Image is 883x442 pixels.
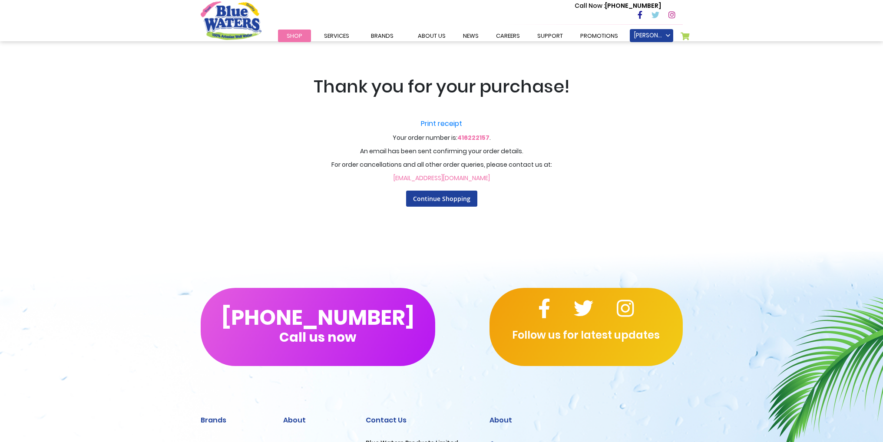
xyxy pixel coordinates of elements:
[394,174,490,182] a: [EMAIL_ADDRESS][DOMAIN_NAME]
[409,30,454,42] a: about us
[283,416,353,424] h2: About
[630,29,673,42] a: [PERSON_NAME]
[172,147,711,156] p: An email has been sent confirming your order details.
[324,32,349,40] span: Services
[201,288,435,366] button: [PHONE_NUMBER]Call us now
[454,30,487,42] a: News
[529,30,572,42] a: support
[201,416,270,424] h2: Brands
[279,335,356,340] span: Call us now
[201,1,261,40] a: store logo
[371,32,394,40] span: Brands
[489,327,683,343] p: Follow us for latest updates
[172,119,711,129] a: Print receipt
[572,30,627,42] a: Promotions
[172,160,711,169] p: For order cancellations and all other order queries, please contact us at:
[413,195,470,203] span: Continue Shopping
[287,32,302,40] span: Shop
[457,133,489,142] a: 416222157
[406,191,477,207] a: Continue Shopping
[172,114,711,142] p: Your order number is: .
[366,416,476,424] h2: Contact Us
[487,30,529,42] a: careers
[314,74,570,99] span: Thank you for your purchase!
[489,416,683,424] h2: About
[575,1,661,10] p: [PHONE_NUMBER]
[575,1,605,10] span: Call Now :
